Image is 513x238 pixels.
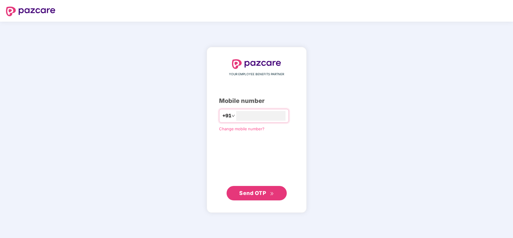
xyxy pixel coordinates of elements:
a: Change mobile number? [219,126,264,131]
span: Send OTP [239,190,266,196]
button: Send OTPdouble-right [227,186,287,200]
img: logo [6,7,55,16]
span: down [231,114,235,118]
div: Mobile number [219,96,294,106]
span: YOUR EMPLOYEE BENEFITS PARTNER [229,72,284,77]
span: +91 [222,112,231,119]
span: double-right [270,192,274,196]
img: logo [232,59,281,69]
